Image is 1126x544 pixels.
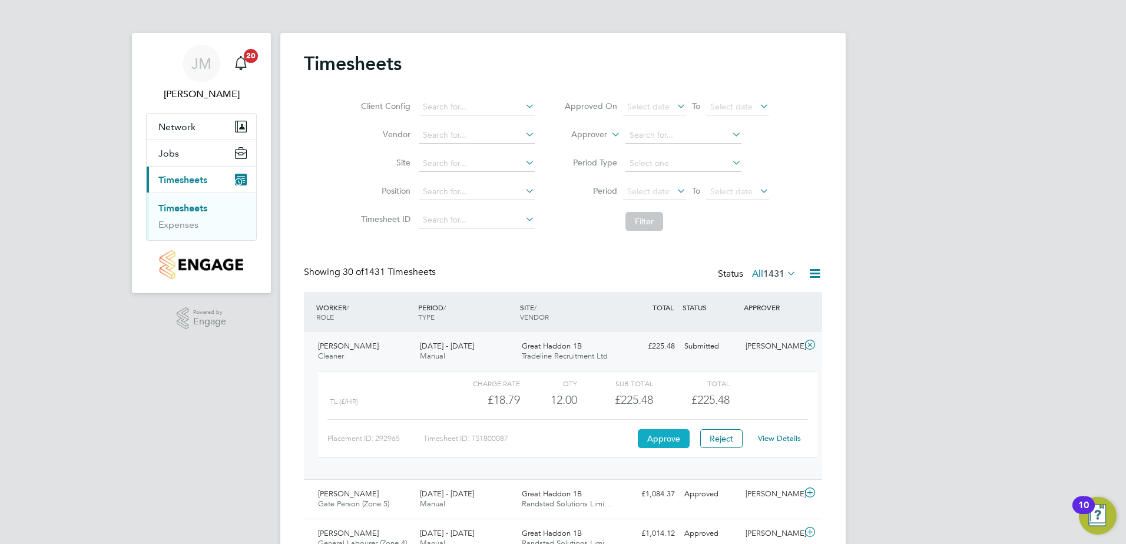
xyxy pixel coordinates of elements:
button: Reject [700,429,743,448]
span: [DATE] - [DATE] [420,528,474,538]
label: Position [357,185,410,196]
span: Great Haddon 1B [522,341,582,351]
span: TYPE [418,312,435,321]
span: Select date [710,101,753,112]
span: Timesheets [158,174,207,185]
div: Showing [304,266,438,278]
div: STATUS [680,297,741,318]
button: Open Resource Center, 10 new notifications [1079,497,1117,535]
label: Approved On [564,101,617,111]
div: [PERSON_NAME] [741,485,802,504]
span: ROLE [316,312,334,321]
a: View Details [758,433,801,443]
span: Manual [420,351,445,361]
a: 20 [229,45,253,82]
div: 10 [1078,505,1089,520]
h2: Timesheets [304,52,402,75]
div: [PERSON_NAME] [741,337,802,356]
a: Timesheets [158,203,207,214]
span: Tradeline Recruitment Ltd [522,351,608,361]
div: Placement ID: 292965 [327,429,423,448]
div: Approved [680,485,741,504]
a: Go to home page [146,250,257,279]
span: [DATE] - [DATE] [420,341,474,351]
div: Timesheet ID: TS1800087 [423,429,635,448]
span: / [534,303,536,312]
a: Expenses [158,219,198,230]
div: £225.48 [618,337,680,356]
span: Select date [627,186,670,197]
div: APPROVER [741,297,802,318]
span: [PERSON_NAME] [318,341,379,351]
span: To [688,98,704,114]
a: JM[PERSON_NAME] [146,45,257,101]
div: £18.79 [444,390,520,410]
div: Sub Total [577,376,653,390]
span: Select date [710,186,753,197]
div: Approved [680,524,741,543]
span: 20 [244,49,258,63]
div: Timesheets [147,193,256,240]
span: Randstad Solutions Limi… [522,499,612,509]
span: TL (£/HR) [330,397,358,406]
label: Client Config [357,101,410,111]
label: Period Type [564,157,617,168]
span: [PERSON_NAME] [318,489,379,499]
div: Submitted [680,337,741,356]
span: 1431 [763,268,784,280]
span: VENDOR [520,312,549,321]
div: [PERSON_NAME] [741,524,802,543]
nav: Main navigation [132,33,271,293]
span: Powered by [193,307,226,317]
label: Approver [554,129,607,141]
input: Select one [625,155,741,172]
span: Network [158,121,196,132]
input: Search for... [419,155,535,172]
label: Site [357,157,410,168]
div: PERIOD [415,297,517,327]
span: Gate Person (Zone 5) [318,499,389,509]
div: £1,084.37 [618,485,680,504]
img: countryside-properties-logo-retina.png [160,250,243,279]
span: Cleaner [318,351,344,361]
label: Timesheet ID [357,214,410,224]
div: QTY [520,376,577,390]
div: £225.48 [577,390,653,410]
input: Search for... [419,127,535,144]
span: Manual [420,499,445,509]
span: Jobs [158,148,179,159]
div: 12.00 [520,390,577,410]
span: Great Haddon 1B [522,528,582,538]
a: Powered byEngage [177,307,227,330]
span: 1431 Timesheets [343,266,436,278]
span: / [346,303,349,312]
div: Charge rate [444,376,520,390]
span: Select date [627,101,670,112]
div: WORKER [313,297,415,327]
button: Filter [625,212,663,231]
label: Period [564,185,617,196]
div: Status [718,266,799,283]
button: Approve [638,429,690,448]
input: Search for... [419,99,535,115]
span: [DATE] - [DATE] [420,489,474,499]
div: £1,014.12 [618,524,680,543]
div: Total [653,376,729,390]
button: Jobs [147,140,256,166]
label: Vendor [357,129,410,140]
input: Search for... [419,184,535,200]
button: Timesheets [147,167,256,193]
span: £225.48 [691,393,730,407]
span: Engage [193,317,226,327]
label: All [752,268,796,280]
button: Network [147,114,256,140]
span: Great Haddon 1B [522,489,582,499]
div: SITE [517,297,619,327]
span: TOTAL [653,303,674,312]
input: Search for... [419,212,535,228]
span: To [688,183,704,198]
span: Justin Missin [146,87,257,101]
input: Search for... [625,127,741,144]
span: [PERSON_NAME] [318,528,379,538]
span: JM [191,56,211,71]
